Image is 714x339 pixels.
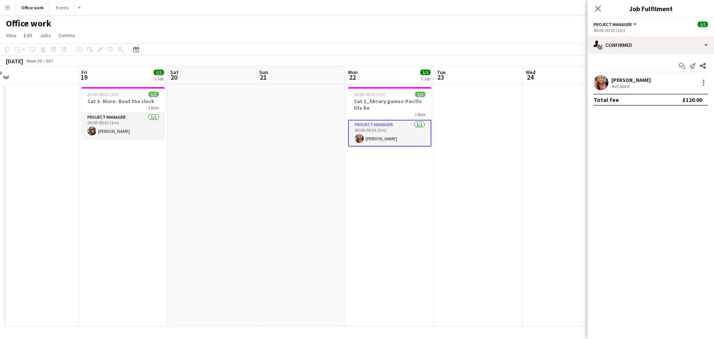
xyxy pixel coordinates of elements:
[37,31,54,40] a: Jobs
[148,105,159,111] span: 1 Role
[594,22,638,27] button: Project Manager
[154,70,164,75] span: 1/1
[58,32,75,39] span: Comms
[148,92,159,97] span: 1/1
[81,69,87,76] span: Fri
[55,31,78,40] a: Comms
[80,73,87,81] span: 19
[348,98,431,111] h3: Cat 1_library games-Pacific life Re
[259,69,268,76] span: Sun
[415,92,425,97] span: 1/1
[25,58,43,64] span: Week 38
[525,73,535,81] span: 24
[611,83,631,89] div: Not rated
[594,96,619,103] div: Total fee
[594,28,708,33] div: 00:00-00:01 (1m)
[50,0,75,15] button: Events
[154,76,164,81] div: 1 Job
[258,73,268,81] span: 21
[81,87,165,138] app-job-card: 00:00-00:01 (1m)1/1Cat 1- Nivro- Beat the clock1 RoleProject Manager1/100:00-00:01 (1m)[PERSON_NAME]
[21,31,35,40] a: Edit
[682,96,702,103] div: £120.00
[6,32,16,39] span: View
[594,22,632,27] span: Project Manager
[81,113,165,138] app-card-role: Project Manager1/100:00-00:01 (1m)[PERSON_NAME]
[420,70,431,75] span: 1/1
[698,22,708,27] span: 1/1
[46,58,54,64] div: BST
[15,0,50,15] button: Office work
[588,4,714,13] h3: Job Fulfilment
[347,73,358,81] span: 22
[6,18,51,29] h1: Office work
[3,31,19,40] a: View
[348,120,431,147] app-card-role: Project Manager1/100:00-00:01 (1m)[PERSON_NAME]
[354,92,386,97] span: 00:00-00:01 (1m)
[415,112,425,117] span: 1 Role
[24,32,32,39] span: Edit
[81,98,165,105] h3: Cat 1- Nivro- Beat the clock
[436,73,446,81] span: 23
[348,87,431,147] app-job-card: 00:00-00:01 (1m)1/1Cat 1_library games-Pacific life Re1 RoleProject Manager1/100:00-00:01 (1m)[PE...
[6,57,23,65] div: [DATE]
[40,32,51,39] span: Jobs
[588,36,714,54] div: Confirmed
[348,69,358,76] span: Mon
[526,69,535,76] span: Wed
[170,69,178,76] span: Sat
[87,92,119,97] span: 00:00-00:01 (1m)
[421,76,430,81] div: 1 Job
[611,77,651,83] div: [PERSON_NAME]
[169,73,178,81] span: 20
[437,69,446,76] span: Tue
